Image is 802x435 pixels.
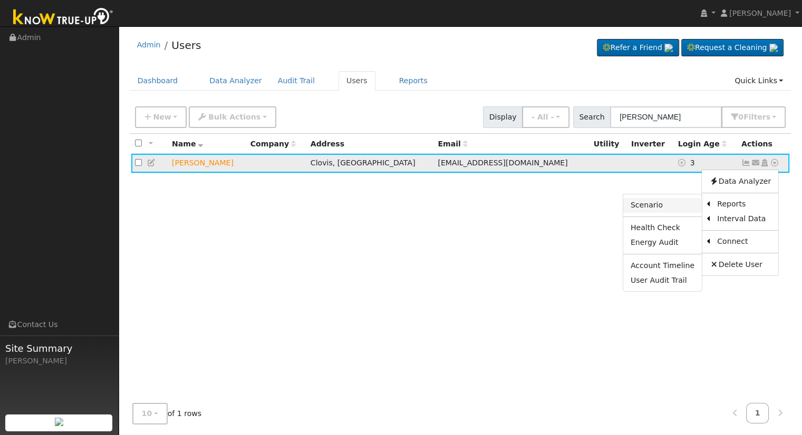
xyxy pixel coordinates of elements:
img: retrieve [55,418,63,426]
button: New [135,106,187,128]
a: User Audit Trail [623,273,702,288]
span: New [153,113,171,121]
a: Quick Links [727,71,791,91]
a: Interval Data [710,212,778,226]
a: Data Analyzer [201,71,270,91]
a: Admin [137,41,161,49]
img: retrieve [664,44,673,52]
span: of 1 rows [132,403,202,424]
a: Delete User [702,257,778,272]
a: Users [171,39,201,52]
span: 08/26/2025 5:30:02 PM [690,159,694,167]
img: Know True-Up [8,6,119,29]
a: bsprice78@gmail.com [751,157,760,169]
a: Users [339,71,375,91]
button: 10 [132,403,168,424]
span: s [766,113,770,121]
div: Address [311,139,431,150]
span: Site Summary [5,341,113,355]
a: Request a Cleaning [681,39,784,57]
a: Not connected [741,159,751,167]
a: Refer a Friend [597,39,679,57]
a: Reports [710,197,778,212]
div: [PERSON_NAME] [5,355,113,367]
span: 10 [142,409,152,418]
a: Account Timeline Report [623,258,702,273]
span: Name [172,140,203,148]
span: [EMAIL_ADDRESS][DOMAIN_NAME] [438,159,567,167]
span: Company name [250,140,296,148]
a: Connect [710,234,778,249]
td: Clovis, [GEOGRAPHIC_DATA] [307,154,434,173]
a: Login As [760,159,769,167]
button: - All - [522,106,569,128]
button: Bulk Actions [189,106,276,128]
a: Scenario Report [623,198,702,213]
img: retrieve [769,44,778,52]
a: 1 [746,403,769,423]
div: Inverter [631,139,671,150]
button: 0Filters [721,106,786,128]
div: Utility [594,139,624,150]
a: Energy Audit Report [623,235,702,250]
span: Search [573,106,611,128]
a: Reports [391,71,436,91]
span: Display [483,106,523,128]
input: Search [610,106,722,128]
a: Edit User [147,159,157,167]
div: Actions [741,139,786,150]
a: Health Check Report [623,221,702,235]
a: Data Analyzer [702,174,778,189]
a: Audit Trail [270,71,323,91]
a: Other actions [770,157,779,169]
span: Bulk Actions [208,113,260,121]
a: Dashboard [130,71,186,91]
span: Days since last login [678,140,727,148]
span: Filter [743,113,770,121]
span: Email [438,140,467,148]
a: No login access [678,159,690,167]
td: Lead [168,154,247,173]
span: [PERSON_NAME] [729,9,791,17]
